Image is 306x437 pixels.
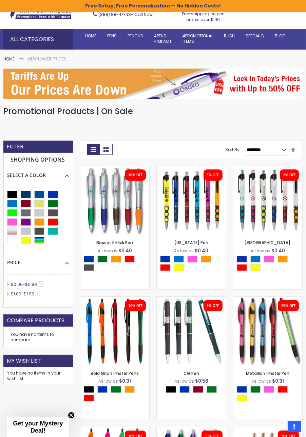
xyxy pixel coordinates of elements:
img: Basset II Klick Pen [80,166,150,235]
span: $0.40 [271,247,285,254]
a: Bold Grip Slimster Promotional Pens [80,296,150,302]
span: 7 [35,291,40,296]
img: CG Pen [157,297,226,366]
span: $1.99 [24,291,34,297]
a: Specials [241,29,270,43]
strong: Shopping Options [7,153,70,167]
div: 20% OFF [281,304,295,308]
span: Pens [108,33,117,39]
div: Select A Color [84,386,150,403]
strong: My Wish List [7,357,41,365]
a: 4Pens4impact [149,29,177,48]
img: Louisiana Pen [157,166,226,235]
span: $0.40 [195,247,208,254]
div: Smoke [84,264,94,271]
a: Neon Slimster Pen [80,427,150,433]
div: Blue [97,386,108,393]
div: Orange [111,256,121,262]
a: Rush [219,29,241,43]
a: CG Pen [157,296,226,302]
div: Green [111,386,121,393]
a: [GEOGRAPHIC_DATA] [245,240,290,245]
div: Free shipping on pen orders over $199 [180,8,226,22]
a: Metallic Slimster Pen [233,296,303,302]
div: Pink [187,256,197,262]
div: Yellow [174,264,184,271]
div: Black [84,386,94,393]
span: 33 [38,281,43,287]
div: Blue Light [174,256,184,262]
span: As low as [174,248,194,254]
strong: Filter [7,143,23,150]
div: Red [84,395,94,401]
a: Home [3,56,15,62]
button: Close teaser [68,412,75,419]
div: Select A Color [7,167,70,179]
img: New Lower Prices [3,69,303,99]
a: Louisiana Pen [157,166,226,171]
div: Red [237,264,247,271]
span: - Call Now! [98,12,154,17]
div: Blue [84,256,94,262]
span: $0.99 [25,281,37,287]
div: Select A Color [237,256,303,273]
div: Red [160,264,170,271]
div: Pink [264,256,274,262]
span: $1.00 [11,291,21,297]
strong: Grid [87,144,100,155]
span: Specials [246,33,264,39]
a: Pencils [122,29,149,43]
span: $0.31 [119,378,131,384]
div: 10% OFF [128,304,142,308]
span: $0.40 [118,247,132,254]
a: Basset II Klick Pen [96,240,133,245]
a: 4PROMOTIONALITEMS [177,29,219,48]
a: Home [80,29,102,43]
div: Select A Color [84,256,150,273]
span: As low as [251,248,270,254]
div: Blue [160,256,170,262]
span: As low as [98,248,117,254]
div: Blue Light [250,256,261,262]
div: 5% OFF [283,173,295,178]
img: New Orleans Pen [233,166,303,235]
div: Green [97,256,108,262]
a: (888) 88-4PENS [98,12,131,17]
div: Orange [278,256,288,262]
a: New Orleans Pen [233,166,303,171]
a: Pens [102,29,122,43]
div: Get your Mystery Deal!Close teaser [7,417,69,437]
div: Price [7,254,70,266]
div: Orange [201,256,211,262]
span: Home [85,33,97,39]
span: Get your Mystery Deal! [13,420,63,434]
a: Bold Grip Slimster Pens [91,370,139,376]
span: $0.56 [195,378,208,384]
span: 4PROMOTIONAL ITEMS [183,33,213,44]
span: Blog [275,33,286,39]
a: $1.00-$1.997 [9,291,42,297]
strong: New Lower Prices [28,56,66,62]
div: All Categories [3,29,73,50]
span: As low as [98,378,118,384]
img: Bold Grip Slimster Promotional Pens [80,297,150,366]
a: Blog [270,29,291,43]
div: Yellow [250,264,261,271]
div: You have no items to compare. [3,327,73,348]
div: 5% OFF [207,304,219,308]
span: As low as [251,378,271,384]
div: Red [125,256,135,262]
div: Orange [125,386,135,393]
span: $0.00 [11,281,23,287]
span: $0.31 [272,378,284,384]
span: As low as [174,378,194,384]
a: Metallic Slimster Pen [246,370,289,376]
div: 10% OFF [128,173,142,178]
div: 5% OFF [207,173,219,178]
div: You have no items in your wish list. [7,370,70,381]
a: $0.00-$0.9933 [9,281,46,287]
span: Rush [224,33,235,39]
h1: Promotional Products | On Sale [3,106,303,117]
a: CG Pen [184,370,199,376]
div: Select A Color [160,256,226,273]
